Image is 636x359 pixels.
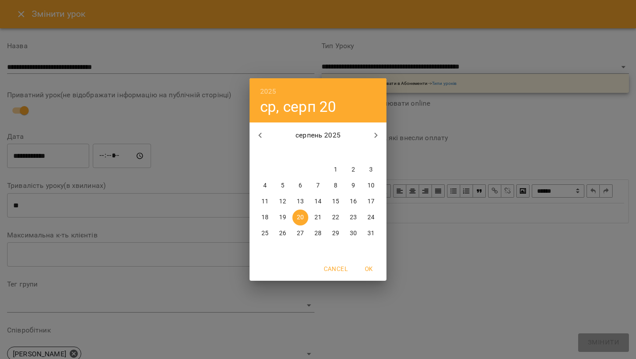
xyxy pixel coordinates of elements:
button: 1 [328,162,344,178]
button: 2025 [260,85,276,98]
p: 9 [352,181,355,190]
p: 11 [261,197,269,206]
button: 22 [328,210,344,225]
p: 25 [261,229,269,238]
p: 27 [297,229,304,238]
p: 12 [279,197,286,206]
p: 31 [367,229,375,238]
button: 27 [292,225,308,241]
button: 23 [345,210,361,225]
button: 10 [363,178,379,194]
p: 20 [297,213,304,222]
p: 13 [297,197,304,206]
button: 3 [363,162,379,178]
button: 11 [257,194,273,210]
button: 18 [257,210,273,225]
span: вт [275,149,291,157]
button: 2 [345,162,361,178]
button: 8 [328,178,344,194]
button: 19 [275,210,291,225]
p: 1 [334,165,337,174]
button: 31 [363,225,379,241]
p: 23 [350,213,357,222]
p: 18 [261,213,269,222]
span: Cancel [324,264,348,274]
p: 30 [350,229,357,238]
button: 15 [328,194,344,210]
p: 4 [263,181,267,190]
button: Cancel [320,261,351,277]
p: серпень 2025 [271,130,366,141]
p: 3 [369,165,373,174]
p: 17 [367,197,375,206]
button: ср, серп 20 [260,98,337,116]
button: 4 [257,178,273,194]
span: сб [345,149,361,157]
button: 21 [310,210,326,225]
p: 7 [316,181,320,190]
p: 2 [352,165,355,174]
button: 28 [310,225,326,241]
button: 13 [292,194,308,210]
span: пт [328,149,344,157]
button: 26 [275,225,291,241]
button: 20 [292,210,308,225]
button: 25 [257,225,273,241]
p: 24 [367,213,375,222]
button: OK [355,261,383,277]
span: ср [292,149,308,157]
p: 14 [314,197,322,206]
p: 8 [334,181,337,190]
button: 12 [275,194,291,210]
button: 7 [310,178,326,194]
span: чт [310,149,326,157]
button: 14 [310,194,326,210]
p: 22 [332,213,339,222]
button: 29 [328,225,344,241]
button: 9 [345,178,361,194]
p: 6 [299,181,302,190]
span: нд [363,149,379,157]
p: 10 [367,181,375,190]
p: 15 [332,197,339,206]
span: пн [257,149,273,157]
button: 30 [345,225,361,241]
button: 16 [345,194,361,210]
button: 6 [292,178,308,194]
p: 26 [279,229,286,238]
button: 5 [275,178,291,194]
p: 19 [279,213,286,222]
p: 16 [350,197,357,206]
p: 21 [314,213,322,222]
p: 28 [314,229,322,238]
p: 29 [332,229,339,238]
button: 24 [363,210,379,225]
button: 17 [363,194,379,210]
span: OK [358,264,379,274]
p: 5 [281,181,284,190]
